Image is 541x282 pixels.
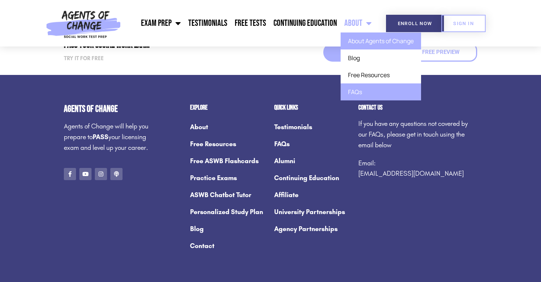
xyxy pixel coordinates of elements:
[190,237,267,254] a: Contact
[137,14,185,32] a: Exam Prep
[190,118,267,135] a: About
[190,135,267,152] a: Free Resources
[341,49,421,66] a: Blog
[404,43,477,62] a: Free Preview
[323,43,393,62] a: Enroll Now
[190,152,267,169] a: Free ASWB Flashcards
[358,158,477,179] p: Email:
[274,203,351,220] a: University Partnerships
[64,104,153,114] h4: Agents of Change
[341,66,421,83] a: Free Resources
[341,83,421,100] a: FAQs
[274,152,351,169] a: Alumni
[386,15,444,32] a: Enroll Now
[64,55,104,62] strong: Try it for free
[190,203,267,220] a: Personalized Study Plan
[190,104,267,111] h2: Explore
[64,40,267,49] h2: Pass Your Social Work Exam
[358,104,477,111] h2: Contact us
[398,21,432,26] span: Enroll Now
[231,14,270,32] a: Free Tests
[93,133,108,141] strong: PASS
[124,14,375,32] nav: Menu
[358,120,468,149] span: If you have any questions not covered by our FAQs, please get in touch using the email below
[341,32,421,100] ul: About
[453,21,474,26] span: SIGN IN
[341,32,421,49] a: About Agents of Change
[274,169,351,186] a: Continuing Education
[190,220,267,237] a: Blog
[190,186,267,203] a: ASWB Chatbot Tutor
[190,118,267,254] nav: Menu
[341,14,375,32] a: About
[441,15,486,32] a: SIGN IN
[358,169,464,178] a: [EMAIL_ADDRESS][DOMAIN_NAME]
[270,14,341,32] a: Continuing Education
[422,49,459,55] span: Free Preview
[274,186,351,203] a: Affiliate
[274,135,351,152] a: FAQs
[274,118,351,237] nav: Menu
[190,169,267,186] a: Practice Exams
[185,14,231,32] a: Testimonials
[274,220,351,237] a: Agency Partnerships
[64,121,153,153] p: Agents of Change will help you prepare to your licensing exam and level up your career.
[274,118,351,135] a: Testimonials
[274,104,351,111] h2: Quick Links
